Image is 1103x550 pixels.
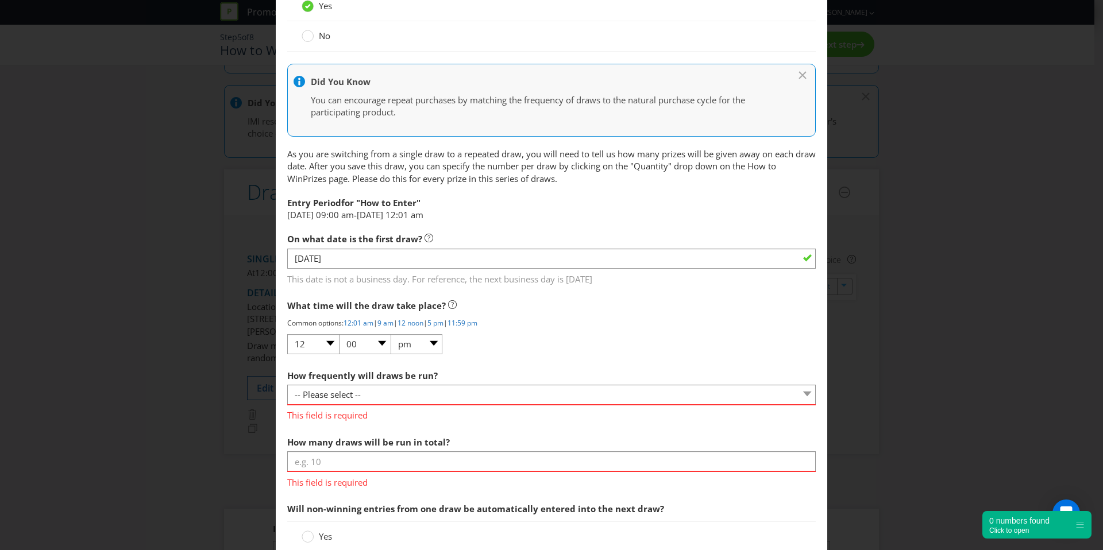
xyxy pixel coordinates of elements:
[377,318,394,328] a: 9 am
[287,370,438,381] span: How frequently will draws be run?
[360,197,416,208] span: How to Enter
[287,300,446,311] span: What time will the draw take place?
[303,173,322,184] span: Prize
[344,318,373,328] a: 12:01 am
[287,472,816,489] span: This field is required
[373,318,377,328] span: |
[416,197,421,208] span: "
[287,233,422,245] span: On what date is the first draw?
[443,318,448,328] span: |
[319,530,332,542] span: Yes
[287,405,816,422] span: This field is required
[423,318,427,328] span: |
[385,209,423,220] span: 12:01 am
[287,209,314,220] span: [DATE]
[394,318,398,328] span: |
[287,249,816,269] input: DD/MM/YYYY
[319,30,330,41] span: No
[287,148,816,184] span: As you are switching from a single draw to a repeated draw, you will need to tell us how many pri...
[398,318,423,328] a: 12 noon
[357,209,383,220] span: [DATE]
[341,197,360,208] span: for "
[322,173,557,184] span: s page. Please do this for every prize in this series of draws.
[287,436,450,448] span: How many draws will be run in total?
[448,318,477,328] a: 11:59 pm
[287,503,664,514] span: Will non-winning entries from one draw be automatically entered into the next draw?
[287,451,816,471] input: e.g. 10
[287,197,341,208] span: Entry Period
[427,318,443,328] a: 5 pm
[287,318,344,328] span: Common options:
[287,269,816,286] span: This date is not a business day. For reference, the next business day is [DATE]
[311,94,781,119] p: You can encourage repeat purchases by matching the frequency of draws to the natural purchase cyc...
[1052,499,1080,527] div: Open Intercom Messenger
[316,209,354,220] span: 09:00 am
[354,209,357,220] span: -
